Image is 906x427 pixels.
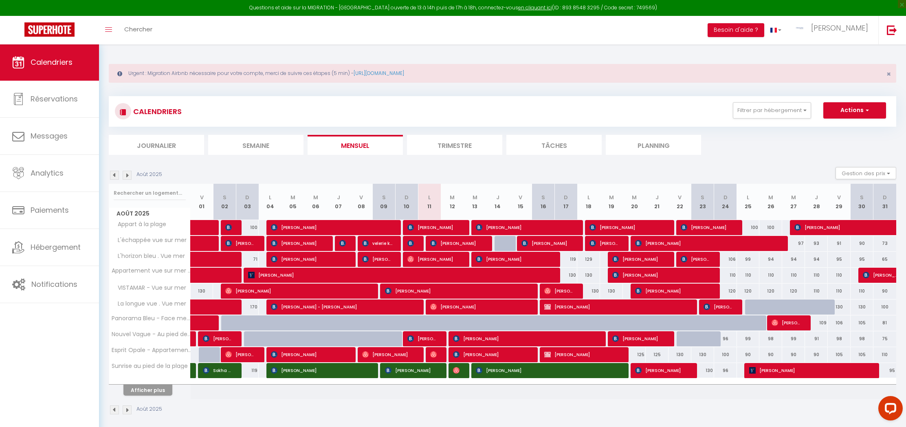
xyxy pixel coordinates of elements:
[851,184,873,220] th: 30
[828,252,851,267] div: 95
[791,194,796,201] abbr: M
[225,347,256,362] span: [PERSON_NAME]
[476,251,552,267] span: [PERSON_NAME]
[308,135,403,155] li: Mensuel
[441,184,464,220] th: 12
[737,284,760,299] div: 120
[430,347,438,362] span: [PERSON_NAME]
[110,331,192,337] span: Nouvel Vague - Au pied de la mer - Merlimont
[236,299,259,315] div: 170
[213,184,236,220] th: 02
[555,252,578,267] div: 119
[646,347,669,362] div: 125
[837,194,841,201] abbr: V
[851,331,873,346] div: 98
[759,184,782,220] th: 26
[759,252,782,267] div: 94
[714,184,737,220] th: 24
[811,23,868,33] span: [PERSON_NAME]
[271,299,416,315] span: [PERSON_NAME] - [PERSON_NAME]
[669,184,691,220] th: 22
[236,252,259,267] div: 71
[453,363,461,378] span: [PERSON_NAME]
[118,16,158,44] a: Chercher
[872,393,906,427] iframe: LiveChat chat widget
[544,283,575,299] span: [PERSON_NAME]
[31,57,73,67] span: Calendriers
[359,194,363,201] abbr: V
[382,194,386,201] abbr: S
[782,347,805,362] div: 90
[887,25,897,35] img: logout
[632,194,637,201] abbr: M
[873,184,896,220] th: 31
[714,268,737,283] div: 110
[236,184,259,220] th: 03
[271,347,347,362] span: [PERSON_NAME]
[873,284,896,299] div: 90
[714,252,737,267] div: 106
[737,347,760,362] div: 90
[873,252,896,267] div: 65
[521,236,575,251] span: [PERSON_NAME]
[31,242,81,252] span: Hébergement
[646,184,669,220] th: 21
[110,220,168,229] span: Appart à la plage
[555,268,578,283] div: 130
[587,194,590,201] abbr: L
[714,363,737,378] div: 96
[407,236,415,251] span: [PERSON_NAME]
[606,135,701,155] li: Planning
[532,184,555,220] th: 16
[464,184,486,220] th: 13
[430,299,529,315] span: [PERSON_NAME]
[577,184,600,220] th: 18
[860,194,864,201] abbr: S
[362,236,393,251] span: velerie kebli
[815,194,818,201] abbr: J
[794,24,806,32] img: ...
[828,236,851,251] div: 91
[737,331,760,346] div: 99
[635,236,780,251] span: [PERSON_NAME]
[873,299,896,315] div: 100
[873,236,896,251] div: 73
[714,284,737,299] div: 120
[418,184,441,220] th: 11
[681,251,711,267] span: [PERSON_NAME]
[31,168,64,178] span: Analytics
[782,236,805,251] div: 97
[223,194,226,201] abbr: S
[450,194,455,201] abbr: M
[110,268,192,274] span: Appartement vue sur mer au pied de la plage
[519,194,522,201] abbr: V
[248,267,552,283] span: [PERSON_NAME]
[541,194,545,201] abbr: S
[851,347,873,362] div: 105
[714,347,737,362] div: 100
[612,251,666,267] span: [PERSON_NAME]
[385,283,530,299] span: [PERSON_NAME]
[787,16,878,44] a: ... [PERSON_NAME]
[290,194,295,201] abbr: M
[577,252,600,267] div: 129
[124,25,152,33] span: Chercher
[873,363,896,378] div: 95
[109,64,896,83] div: Urgent : Migration Airbnb nécessaire pour votre compte, merci de suivre ces étapes (5 min) -
[737,220,760,235] div: 100
[271,220,393,235] span: [PERSON_NAME]
[828,347,851,362] div: 105
[655,194,659,201] abbr: J
[612,267,711,283] span: [PERSON_NAME]
[271,236,324,251] span: [PERSON_NAME]
[203,363,233,378] span: Sokha Worm
[131,102,182,121] h3: CALENDRIERS
[828,315,851,330] div: 106
[110,284,188,293] span: VISTAMAR - Vue sur mer
[337,194,340,201] abbr: J
[768,194,773,201] abbr: M
[31,279,77,289] span: Notifications
[805,284,828,299] div: 110
[577,268,600,283] div: 130
[136,171,162,178] p: Août 2025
